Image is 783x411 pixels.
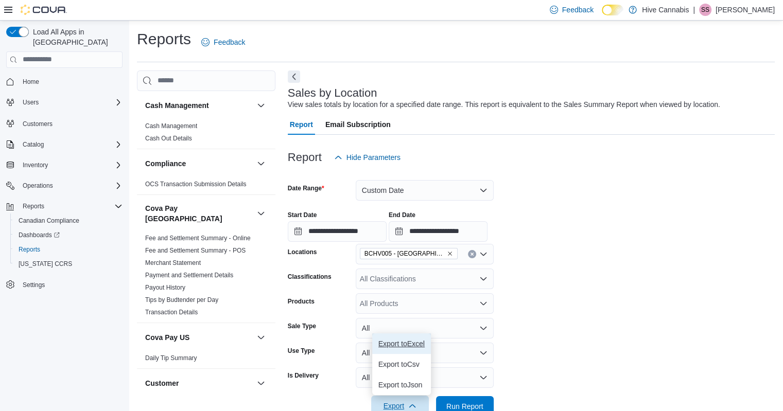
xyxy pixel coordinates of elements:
[701,4,709,16] span: SS
[19,96,123,109] span: Users
[288,347,315,355] label: Use Type
[693,4,695,16] p: |
[19,118,57,130] a: Customers
[288,322,316,330] label: Sale Type
[19,245,40,254] span: Reports
[145,272,233,279] a: Payment and Settlement Details
[19,200,48,212] button: Reports
[145,354,197,362] span: Daily Tip Summary
[23,161,48,169] span: Inventory
[288,248,317,256] label: Locations
[145,378,253,388] button: Customer
[19,231,60,239] span: Dashboards
[19,279,49,291] a: Settings
[372,374,431,395] button: Export toJson
[356,367,494,388] button: All
[145,158,186,169] h3: Compliance
[19,260,72,268] span: [US_STATE] CCRS
[389,221,488,242] input: Press the down key to open a popover containing a calendar.
[378,381,425,389] span: Export to Json
[699,4,711,16] div: Silena Sparrow
[288,211,317,219] label: Start Date
[145,247,246,254] a: Fee and Settlement Summary - POS
[145,354,197,362] a: Daily Tip Summary
[23,78,39,86] span: Home
[14,229,123,241] span: Dashboards
[2,277,127,292] button: Settings
[145,259,201,266] a: Merchant Statement
[145,235,251,242] a: Fee and Settlement Summary - Online
[255,331,267,344] button: Cova Pay US
[19,76,43,88] a: Home
[468,250,476,258] button: Clear input
[356,318,494,338] button: All
[19,159,52,171] button: Inventory
[10,257,127,271] button: [US_STATE] CCRS
[378,339,425,348] span: Export to Excel
[23,140,44,149] span: Catalog
[145,332,253,343] button: Cova Pay US
[14,215,83,227] a: Canadian Compliance
[137,29,191,49] h1: Reports
[145,100,209,111] h3: Cash Management
[255,157,267,170] button: Compliance
[19,180,57,192] button: Operations
[145,296,218,304] span: Tips by Budtender per Day
[10,213,127,228] button: Canadian Compliance
[145,259,201,267] span: Merchant Statement
[378,360,425,368] span: Export to Csv
[145,135,192,142] a: Cash Out Details
[372,354,431,374] button: Export toCsv
[10,228,127,242] a: Dashboards
[360,248,458,259] span: BCHV005 - Fort St. John
[288,273,332,281] label: Classifications
[447,251,453,257] button: Remove BCHV005 - Fort St. John from selection in this group
[19,138,123,151] span: Catalog
[145,100,253,111] button: Cash Management
[145,180,247,188] span: OCS Transaction Submission Details
[145,296,218,303] a: Tips by Budtender per Day
[288,221,387,242] input: Press the down key to open a popover containing a calendar.
[602,15,602,16] span: Dark Mode
[23,281,45,289] span: Settings
[145,309,198,316] a: Transaction Details
[145,378,179,388] h3: Customer
[602,5,623,15] input: Dark Mode
[145,158,253,169] button: Compliance
[356,343,494,363] button: All
[145,181,247,188] a: OCS Transaction Submission Details
[288,70,300,83] button: Next
[23,182,53,190] span: Operations
[288,184,324,192] label: Date Range
[288,297,315,306] label: Products
[479,250,488,258] button: Open list of options
[356,180,494,201] button: Custom Date
[372,333,431,354] button: Export toExcel
[145,246,246,255] span: Fee and Settlement Summary - POS
[21,5,67,15] img: Cova
[2,199,127,213] button: Reports
[364,248,445,259] span: BCHV005 - [GEOGRAPHIC_DATA][PERSON_NAME]
[19,180,123,192] span: Operations
[23,98,39,106] span: Users
[19,75,123,88] span: Home
[14,258,76,270] a: [US_STATE] CCRS
[137,120,275,149] div: Cash Management
[14,229,64,241] a: Dashboards
[137,352,275,368] div: Cova Pay US
[562,5,594,15] span: Feedback
[330,147,405,168] button: Hide Parameters
[288,87,377,99] h3: Sales by Location
[14,258,123,270] span: Washington CCRS
[19,200,123,212] span: Reports
[145,134,192,142] span: Cash Out Details
[479,299,488,308] button: Open list of options
[288,151,322,164] h3: Report
[137,178,275,194] div: Compliance
[2,137,127,152] button: Catalog
[479,275,488,283] button: Open list of options
[325,114,391,135] span: Email Subscription
[197,32,249,52] a: Feedback
[14,215,123,227] span: Canadian Compliance
[137,232,275,323] div: Cova Pay [GEOGRAPHIC_DATA]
